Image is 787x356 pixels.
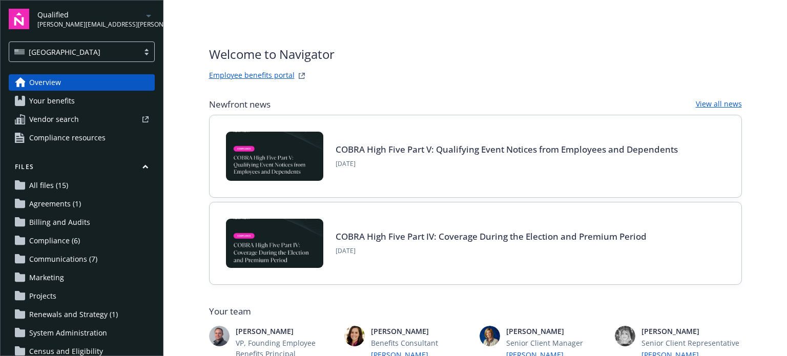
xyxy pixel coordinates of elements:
[9,269,155,286] a: Marketing
[336,159,678,169] span: [DATE]
[29,233,80,249] span: Compliance (6)
[142,9,155,22] a: arrowDropDown
[480,326,500,346] img: photo
[209,98,271,111] span: Newfront news
[371,326,471,337] span: [PERSON_NAME]
[9,214,155,231] a: Billing and Audits
[209,70,295,82] a: Employee benefits portal
[29,111,79,128] span: Vendor search
[336,246,647,256] span: [DATE]
[9,9,29,29] img: navigator-logo.svg
[236,326,336,337] span: [PERSON_NAME]
[9,233,155,249] a: Compliance (6)
[9,162,155,175] button: Files
[209,326,230,346] img: photo
[9,288,155,304] a: Projects
[506,338,607,348] span: Senior Client Manager
[9,306,155,323] a: Renewals and Strategy (1)
[226,132,323,181] img: BLOG-Card Image - Compliance - COBRA High Five Pt 5 - 09-11-25.jpg
[209,305,742,318] span: Your team
[696,98,742,111] a: View all news
[29,47,100,57] span: [GEOGRAPHIC_DATA]
[506,326,607,337] span: [PERSON_NAME]
[37,20,142,29] span: [PERSON_NAME][EMAIL_ADDRESS][PERSON_NAME][DOMAIN_NAME]
[9,325,155,341] a: System Administration
[296,70,308,82] a: striveWebsite
[9,196,155,212] a: Agreements (1)
[29,196,81,212] span: Agreements (1)
[29,306,118,323] span: Renewals and Strategy (1)
[37,9,155,29] button: Qualified[PERSON_NAME][EMAIL_ADDRESS][PERSON_NAME][DOMAIN_NAME]arrowDropDown
[29,325,107,341] span: System Administration
[9,111,155,128] a: Vendor search
[615,326,635,346] img: photo
[29,288,56,304] span: Projects
[336,231,647,242] a: COBRA High Five Part IV: Coverage During the Election and Premium Period
[37,9,142,20] span: Qualified
[29,251,97,267] span: Communications (7)
[9,130,155,146] a: Compliance resources
[29,93,75,109] span: Your benefits
[9,251,155,267] a: Communications (7)
[29,74,61,91] span: Overview
[371,338,471,348] span: Benefits Consultant
[641,338,742,348] span: Senior Client Representative
[209,45,335,64] span: Welcome to Navigator
[336,143,678,155] a: COBRA High Five Part V: Qualifying Event Notices from Employees and Dependents
[641,326,742,337] span: [PERSON_NAME]
[29,269,64,286] span: Marketing
[14,47,134,57] span: [GEOGRAPHIC_DATA]
[9,177,155,194] a: All files (15)
[9,74,155,91] a: Overview
[226,219,323,268] img: BLOG-Card Image - Compliance - COBRA High Five Pt 4 - 09-04-25.jpg
[9,93,155,109] a: Your benefits
[29,214,90,231] span: Billing and Audits
[29,177,68,194] span: All files (15)
[29,130,106,146] span: Compliance resources
[344,326,365,346] img: photo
